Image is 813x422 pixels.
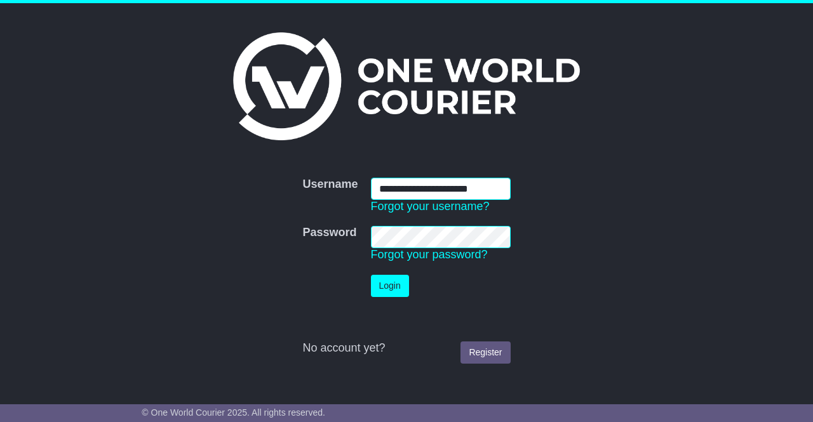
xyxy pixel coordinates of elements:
label: Password [302,226,356,240]
a: Forgot your username? [371,200,490,213]
img: One World [233,32,580,140]
button: Login [371,275,409,297]
label: Username [302,178,358,192]
a: Register [460,341,510,364]
span: © One World Courier 2025. All rights reserved. [142,407,325,418]
a: Forgot your password? [371,248,488,261]
div: No account yet? [302,341,510,355]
